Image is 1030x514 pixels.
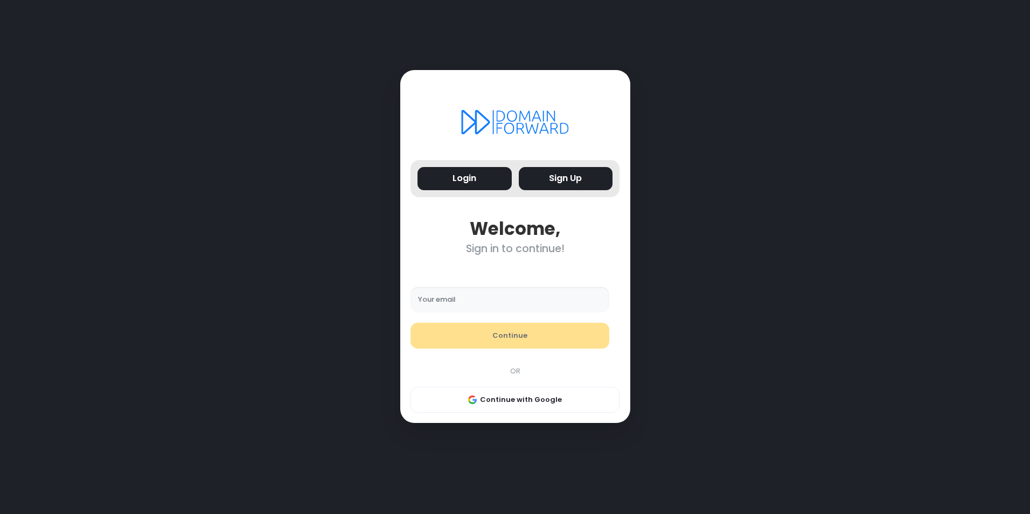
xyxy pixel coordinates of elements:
div: Sign in to continue! [410,242,620,255]
button: Login [417,167,512,190]
div: Welcome, [410,218,620,239]
div: OR [405,366,625,377]
button: Sign Up [519,167,613,190]
button: Continue with Google [410,387,620,413]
